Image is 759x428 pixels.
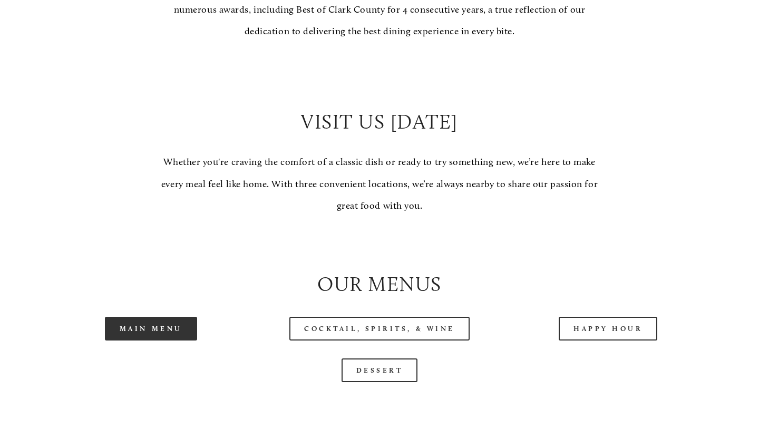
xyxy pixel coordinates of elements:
[559,317,658,341] a: Happy Hour
[105,317,197,341] a: Main Menu
[342,358,418,382] a: Dessert
[160,151,599,217] p: Whether you're craving the comfort of a classic dish or ready to try something new, we’re here to...
[160,108,599,137] h2: Visit Us [DATE]
[289,317,470,341] a: Cocktail, Spirits, & Wine
[45,270,713,299] h2: Our Menus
